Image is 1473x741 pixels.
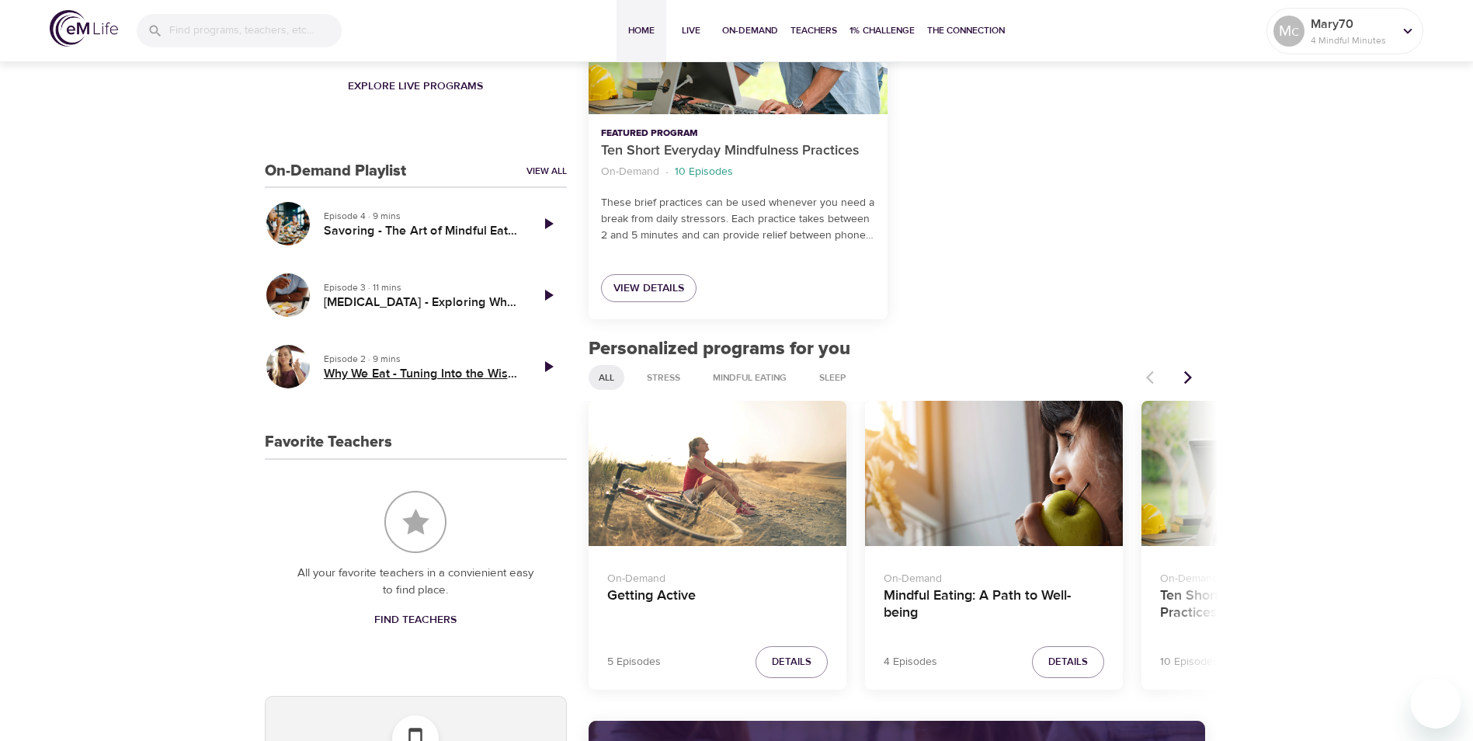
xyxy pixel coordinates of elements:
[374,611,457,630] span: Find Teachers
[1141,401,1399,546] button: Ten Short Everyday Mindfulness Practices
[665,162,669,183] li: ·
[265,272,311,318] button: Emotional Eating - Exploring What You Truly Need
[675,164,733,180] p: 10 Episodes
[1160,654,1218,670] p: 10 Episodes
[169,14,342,47] input: Find programs, teachers, etc...
[607,587,828,624] h4: Getting Active
[849,23,915,39] span: 1% Challenge
[1273,16,1305,47] div: Mc
[384,491,446,553] img: Favorite Teachers
[607,654,661,670] p: 5 Episodes
[265,162,406,180] h3: On-Demand Playlist
[790,23,837,39] span: Teachers
[265,433,392,451] h3: Favorite Teachers
[927,23,1005,39] span: The Connection
[530,205,567,242] a: Play Episode
[1311,15,1393,33] p: Mary70
[1171,360,1205,395] button: Next items
[601,274,697,303] a: View Details
[342,72,489,101] a: Explore Live Programs
[324,209,517,223] p: Episode 4 · 9 mins
[601,127,875,141] p: Featured Program
[368,606,463,635] a: Find Teachers
[589,365,624,390] div: All
[1411,679,1461,729] iframe: Button to launch messaging window
[530,348,567,385] a: Play Episode
[1160,565,1381,587] p: On-Demand
[589,401,846,546] button: Getting Active
[884,654,937,670] p: 4 Episodes
[348,77,483,96] span: Explore Live Programs
[865,401,1123,546] button: Mindful Eating: A Path to Well-being
[601,162,875,183] nav: breadcrumb
[1032,646,1104,678] button: Details
[324,352,517,366] p: Episode 2 · 9 mins
[324,223,517,239] h5: Savoring - The Art of Mindful Eating
[265,343,311,390] button: Why We Eat - Tuning Into the Wisdom of the Body
[623,23,660,39] span: Home
[601,195,875,244] p: These brief practices can be used whenever you need a break from daily stressors. Each practice t...
[1048,653,1088,671] span: Details
[772,653,811,671] span: Details
[265,200,311,247] button: Savoring - The Art of Mindful Eating
[884,565,1104,587] p: On-Demand
[884,587,1104,624] h4: Mindful Eating: A Path to Well-being
[296,565,536,600] p: All your favorite teachers in a convienient easy to find place.
[613,279,684,298] span: View Details
[672,23,710,39] span: Live
[601,164,659,180] p: On-Demand
[637,371,690,384] span: Stress
[1311,33,1393,47] p: 4 Mindful Minutes
[601,141,875,162] p: Ten Short Everyday Mindfulness Practices
[530,277,567,314] a: Play Episode
[50,10,118,47] img: logo
[703,365,797,390] div: Mindful Eating
[809,365,856,390] div: Sleep
[324,294,517,311] h5: [MEDICAL_DATA] - Exploring What You Truly Need
[589,371,624,384] span: All
[703,371,796,384] span: Mindful Eating
[756,646,828,678] button: Details
[324,280,517,294] p: Episode 3 · 11 mins
[637,365,690,390] div: Stress
[607,565,828,587] p: On-Demand
[810,371,856,384] span: Sleep
[526,165,567,178] a: View All
[589,338,1206,360] h2: Personalized programs for you
[324,366,517,382] h5: Why We Eat - Tuning Into the Wisdom of the Body
[722,23,778,39] span: On-Demand
[1160,587,1381,624] h4: Ten Short Everyday Mindfulness Practices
